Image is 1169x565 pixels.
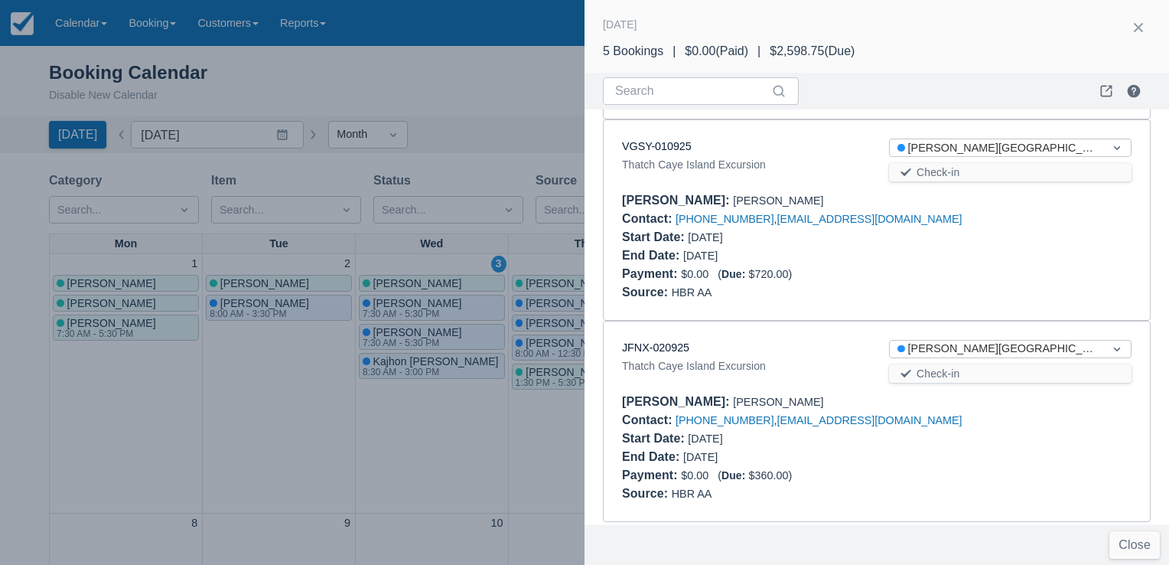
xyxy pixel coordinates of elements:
[622,341,689,354] a: JFNX-020925
[1109,341,1125,357] span: Dropdown icon
[777,213,962,225] a: [EMAIL_ADDRESS][DOMAIN_NAME]
[603,42,663,60] div: 5 Bookings
[889,163,1132,181] button: Check-in
[676,414,774,426] a: [PHONE_NUMBER]
[622,413,676,426] div: Contact :
[1109,531,1160,559] button: Close
[718,469,792,482] span: ( $360.00 )
[622,429,865,448] div: [DATE]
[777,414,962,426] a: [EMAIL_ADDRESS][DOMAIN_NAME]
[622,448,865,466] div: [DATE]
[622,411,1132,429] div: ,
[897,140,1096,157] div: [PERSON_NAME][GEOGRAPHIC_DATA]
[622,247,865,265] div: [DATE]
[622,395,733,408] div: [PERSON_NAME] :
[622,210,1132,228] div: ,
[622,194,733,207] div: [PERSON_NAME] :
[622,357,865,375] div: Thatch Caye Island Excursion
[622,487,672,500] div: Source :
[889,364,1132,383] button: Check-in
[622,228,865,247] div: [DATE]
[615,77,768,105] input: Search
[622,283,1132,302] div: HBR AA
[721,268,748,280] div: Due:
[721,469,748,482] div: Due:
[622,393,1132,411] div: [PERSON_NAME]
[663,42,685,60] div: |
[622,432,688,445] div: Start Date :
[603,15,637,34] div: [DATE]
[622,466,1132,485] div: $0.00
[622,469,681,482] div: Payment :
[1109,140,1125,155] span: Dropdown icon
[770,42,855,60] div: $2,598.75 ( Due )
[622,230,688,243] div: Start Date :
[897,341,1096,358] div: [PERSON_NAME][GEOGRAPHIC_DATA]
[622,249,683,262] div: End Date :
[718,268,792,280] span: ( $720.00 )
[622,485,1132,503] div: HBR AA
[622,450,683,463] div: End Date :
[748,42,770,60] div: |
[622,155,865,174] div: Thatch Caye Island Excursion
[676,213,774,225] a: [PHONE_NUMBER]
[622,212,676,225] div: Contact :
[622,191,1132,210] div: [PERSON_NAME]
[685,42,748,60] div: $0.00 ( Paid )
[622,286,672,299] div: Source :
[622,267,681,280] div: Payment :
[622,265,1132,283] div: $0.00
[622,140,692,152] a: VGSY-010925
